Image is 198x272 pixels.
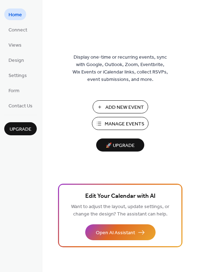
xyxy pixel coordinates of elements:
[93,100,148,113] button: Add New Event
[71,202,169,219] span: Want to adjust the layout, update settings, or change the design? The assistant can help.
[4,8,26,20] a: Home
[85,191,156,201] span: Edit Your Calendar with AI
[4,39,26,51] a: Views
[105,120,144,128] span: Manage Events
[10,126,31,133] span: Upgrade
[8,87,19,95] span: Form
[72,54,168,83] span: Display one-time or recurring events, sync with Google, Outlook, Zoom, Eventbrite, Wix Events or ...
[105,104,144,111] span: Add New Event
[4,69,31,81] a: Settings
[8,11,22,19] span: Home
[4,24,31,35] a: Connect
[96,138,144,152] button: 🚀 Upgrade
[85,224,156,240] button: Open AI Assistant
[8,57,24,64] span: Design
[4,54,28,66] a: Design
[4,122,37,135] button: Upgrade
[8,102,33,110] span: Contact Us
[4,100,37,111] a: Contact Us
[100,141,140,150] span: 🚀 Upgrade
[4,84,24,96] a: Form
[96,229,135,237] span: Open AI Assistant
[8,72,27,79] span: Settings
[8,42,22,49] span: Views
[92,117,148,130] button: Manage Events
[8,26,27,34] span: Connect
